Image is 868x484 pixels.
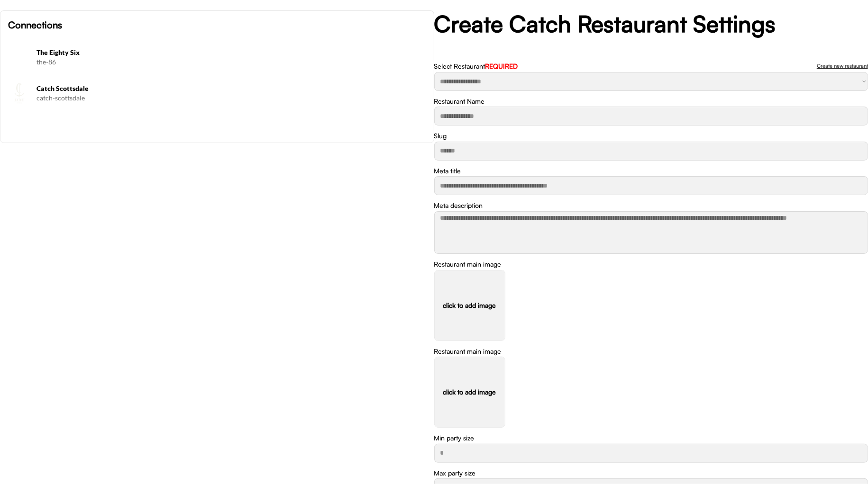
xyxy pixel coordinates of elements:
div: Create new restaurant [817,63,868,69]
div: Min party size [434,433,475,443]
img: Screenshot%202025-08-11%20at%2010.33.52%E2%80%AFAM.png [8,46,31,69]
div: Meta description [434,201,483,210]
h6: Catch Scottsdale [37,84,426,93]
div: Restaurant Name [434,97,485,106]
div: Max party size [434,468,476,478]
div: catch-scottsdale [37,93,426,103]
img: CATCH%20SCOTTSDALE_Logo%20Only.png [8,82,31,105]
div: Restaurant main image [434,347,502,356]
div: Restaurant main image [434,260,502,269]
div: Select Restaurant [434,62,518,71]
h6: The Eighty Six [37,48,426,57]
font: REQUIRED [485,62,518,70]
h6: Connections [8,18,426,32]
div: Meta title [434,166,461,176]
div: the-86 [37,57,426,67]
div: Slug [434,131,447,141]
